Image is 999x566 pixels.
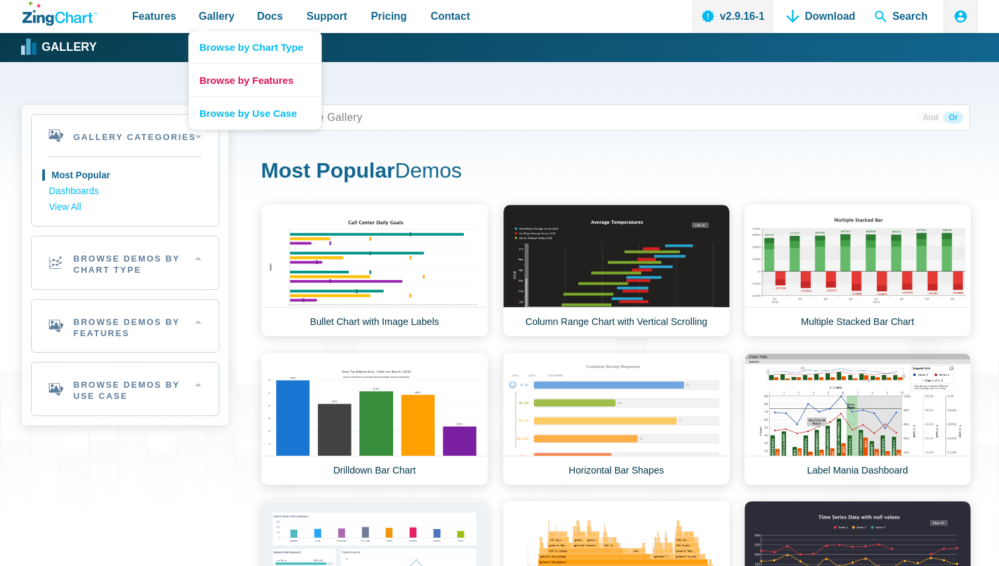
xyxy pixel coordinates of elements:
strong: Most Popular [261,159,395,182]
span: Pricing [371,7,406,25]
span: Support [307,7,347,25]
a: Bullet Chart with Image Labels [261,204,488,337]
a: Browse by Chart Type [189,31,321,63]
a: Horizontal Bar Shapes [503,353,730,485]
a: Label Mania Dashboard [744,353,971,485]
a: Most Popular [49,168,202,184]
a: Column Range Chart with Vertical Scrolling [503,204,730,337]
a: ZingChart Logo. Click to return to the homepage [22,1,97,26]
h2: Browse Demos By Chart Type [32,236,219,289]
h2: Gallery Categories [32,115,219,157]
a: Gallery [22,38,96,57]
span: Docs [257,7,283,25]
h1: Demos [261,157,970,187]
h2: Browse Demos By Features [32,300,219,353]
span: Gallery [199,7,235,25]
strong: Gallery [42,42,96,53]
span: Contact [431,7,470,25]
a: Browse by Use Case [189,96,321,129]
a: Drilldown Bar Chart [261,353,488,485]
h2: Browse Demos By Use Case [32,363,219,415]
span: Or [943,112,963,124]
span: And [918,112,943,124]
a: Multiple Stacked Bar Chart [744,204,971,337]
a: Dashboards [49,184,202,199]
span: Features [132,7,176,25]
a: Browse by Features [189,63,321,96]
a: View All [49,199,202,215]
